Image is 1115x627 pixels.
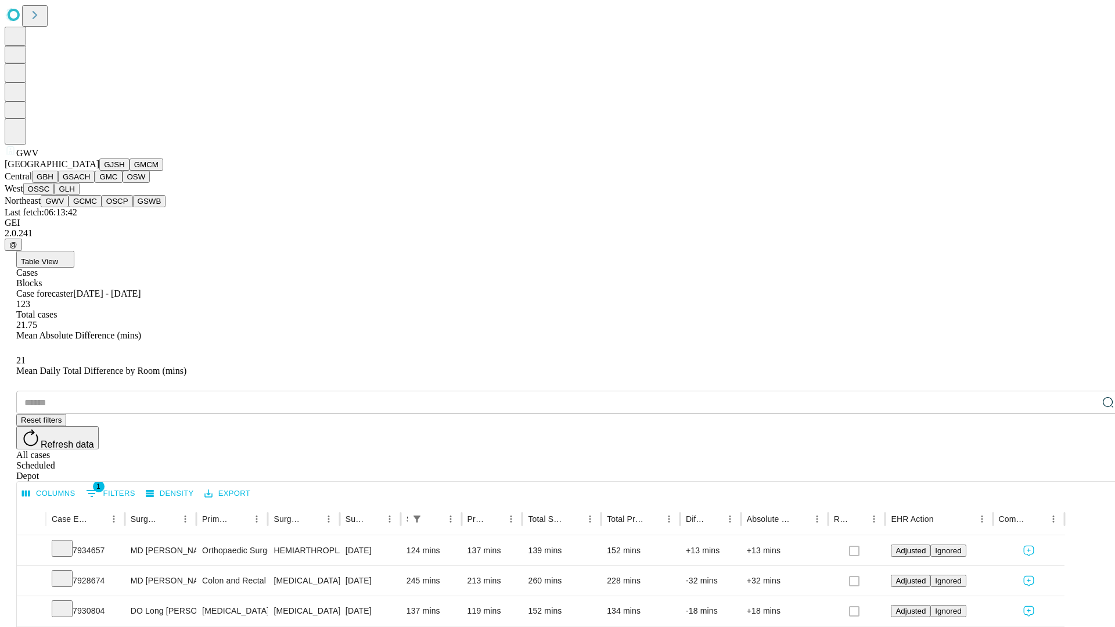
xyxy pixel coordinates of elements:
div: Predicted In Room Duration [467,514,486,524]
span: Central [5,171,32,181]
div: +18 mins [747,596,822,626]
span: 21.75 [16,320,37,330]
div: +13 mins [747,536,822,565]
button: GCMC [69,195,102,207]
div: Difference [686,514,704,524]
button: Menu [106,511,122,527]
button: Sort [232,511,249,527]
div: 2.0.241 [5,228,1110,239]
button: Export [202,485,253,503]
button: Sort [304,511,321,527]
div: +32 mins [747,566,822,596]
button: Menu [661,511,677,527]
div: [MEDICAL_DATA] [274,566,333,596]
button: Menu [722,511,738,527]
div: MD [PERSON_NAME] Iv [PERSON_NAME] [131,536,190,565]
button: Menu [974,511,990,527]
button: Select columns [19,485,78,503]
button: Show filters [409,511,425,527]
button: Menu [177,511,193,527]
button: Menu [866,511,882,527]
div: Scheduled In Room Duration [407,514,408,524]
div: 152 mins [607,536,674,565]
span: Adjusted [895,576,926,585]
button: Table View [16,251,74,268]
button: GBH [32,171,58,183]
button: Menu [382,511,398,527]
button: Menu [443,511,459,527]
button: Sort [487,511,503,527]
div: 7928674 [52,566,119,596]
div: Colon and Rectal Surgery [202,566,262,596]
div: EHR Action [891,514,933,524]
div: -18 mins [686,596,735,626]
div: 137 mins [407,596,456,626]
span: Adjusted [895,607,926,615]
div: 245 mins [407,566,456,596]
div: DO Long [PERSON_NAME] Do [131,596,190,626]
button: OSSC [23,183,55,195]
button: Sort [645,511,661,527]
span: Table View [21,257,58,266]
button: Menu [249,511,265,527]
button: Density [143,485,197,503]
span: Total cases [16,309,57,319]
button: GMCM [130,158,163,171]
button: Sort [793,511,809,527]
div: GEI [5,218,1110,228]
button: OSW [123,171,150,183]
div: Total Scheduled Duration [528,514,564,524]
div: Surgeon Name [131,514,160,524]
div: Surgery Name [274,514,303,524]
button: Reset filters [16,414,66,426]
span: Refresh data [41,439,94,449]
button: @ [5,239,22,251]
button: Ignored [930,575,966,587]
button: Menu [1045,511,1062,527]
button: GMC [95,171,122,183]
button: Expand [23,571,40,592]
button: Ignored [930,545,966,557]
div: HEMIARTHROPLASTY HIP [274,536,333,565]
div: Absolute Difference [747,514,792,524]
span: Ignored [935,546,961,555]
button: Adjusted [891,545,930,557]
button: Sort [161,511,177,527]
button: GJSH [99,158,130,171]
div: 124 mins [407,536,456,565]
div: 119 mins [467,596,517,626]
button: Expand [23,541,40,561]
div: [DATE] [346,536,395,565]
div: 137 mins [467,536,517,565]
button: Sort [850,511,866,527]
button: Sort [426,511,443,527]
span: Mean Daily Total Difference by Room (mins) [16,366,186,376]
div: Surgery Date [346,514,364,524]
button: Show filters [83,484,138,503]
div: +13 mins [686,536,735,565]
button: Ignored [930,605,966,617]
div: [MEDICAL_DATA] [274,596,333,626]
button: Menu [503,511,519,527]
div: 152 mins [528,596,595,626]
div: 7934657 [52,536,119,565]
span: Northeast [5,196,41,206]
span: Ignored [935,607,961,615]
span: Ignored [935,576,961,585]
div: 213 mins [467,566,517,596]
button: GSWB [133,195,166,207]
button: Adjusted [891,575,930,587]
div: 7930804 [52,596,119,626]
button: Menu [321,511,337,527]
button: GLH [54,183,79,195]
button: Adjusted [891,605,930,617]
div: MD [PERSON_NAME] [PERSON_NAME] Md [131,566,190,596]
div: 228 mins [607,566,674,596]
span: [GEOGRAPHIC_DATA] [5,159,99,169]
button: Sort [365,511,382,527]
button: Sort [935,511,951,527]
button: Menu [582,511,598,527]
button: Sort [1029,511,1045,527]
div: [DATE] [346,596,395,626]
button: Refresh data [16,426,99,449]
